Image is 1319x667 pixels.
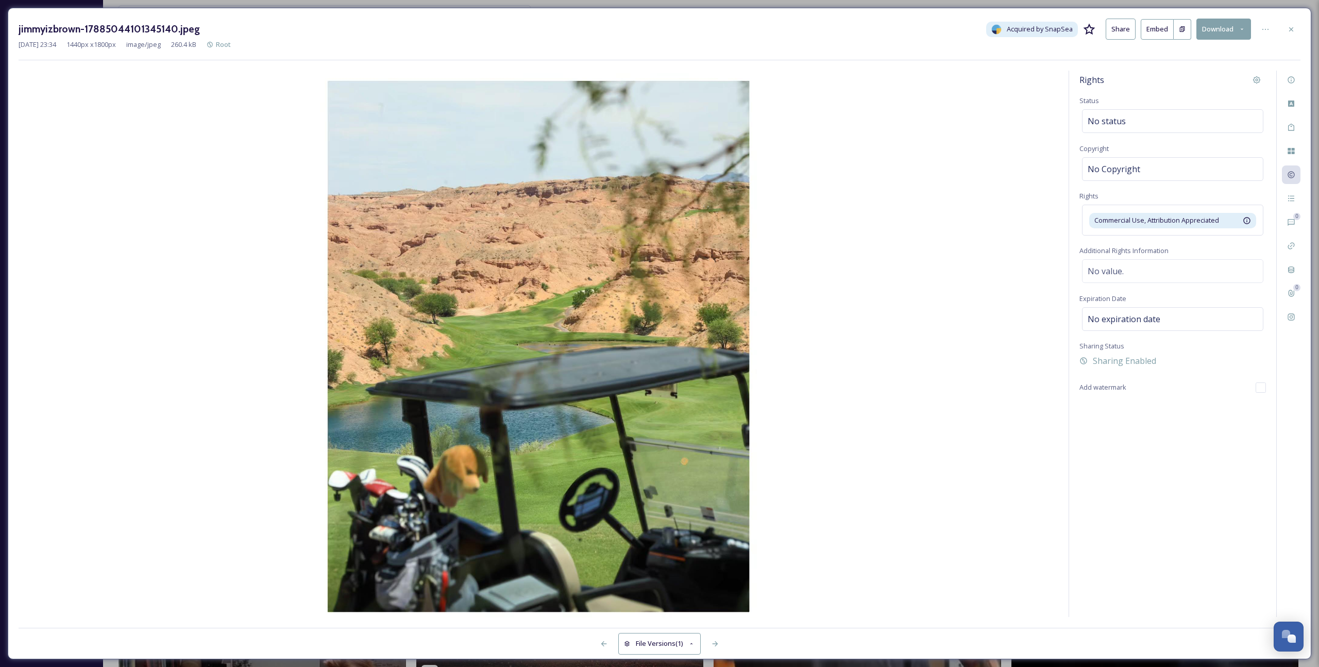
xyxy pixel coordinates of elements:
span: No expiration date [1088,313,1160,325]
span: No status [1088,115,1126,127]
span: Expiration Date [1079,294,1126,303]
span: Root [216,40,231,49]
span: 1440 px x 1800 px [66,40,116,49]
span: 260.4 kB [171,40,196,49]
button: File Versions(1) [618,633,701,654]
h3: jimmyizbrown-17885044101345140.jpeg [19,22,200,37]
span: Commercial Use, Attribution Appreciated [1094,215,1219,225]
span: Rights [1079,74,1104,86]
span: Rights [1079,191,1098,201]
span: Acquired by SnapSea [1007,24,1073,34]
span: Status [1079,96,1099,105]
span: Sharing Status [1079,341,1124,351]
button: Embed [1141,19,1174,40]
span: No Copyright [1088,163,1140,175]
button: Share [1106,19,1136,40]
div: 0 [1293,213,1300,220]
span: image/jpeg [126,40,161,49]
div: 0 [1293,284,1300,291]
img: jimmyizbrown-17885044101345140.jpeg [19,73,1058,620]
span: Add watermark [1079,382,1126,392]
span: [DATE] 23:34 [19,40,56,49]
span: Sharing Enabled [1093,355,1156,367]
span: No value. [1088,265,1124,277]
span: Additional Rights Information [1079,246,1169,255]
button: Download [1196,19,1251,40]
button: Open Chat [1274,622,1304,652]
img: snapsea-logo.png [991,24,1002,35]
span: Copyright [1079,144,1109,153]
